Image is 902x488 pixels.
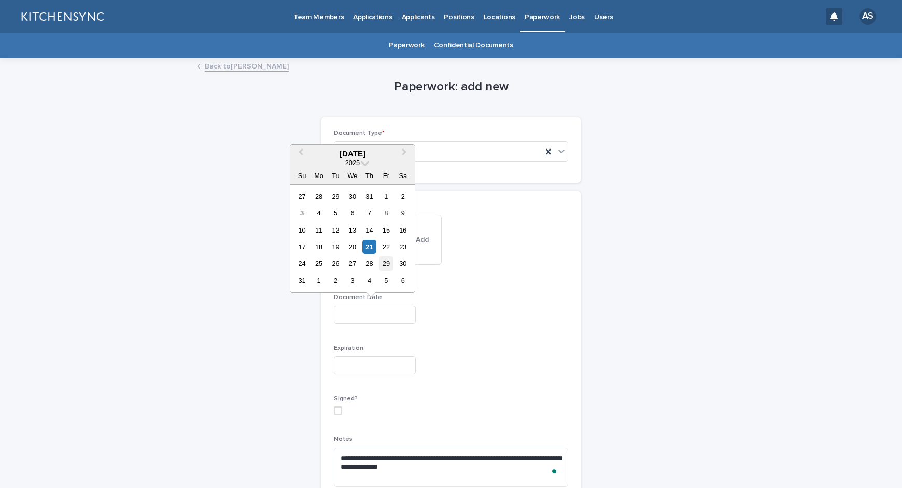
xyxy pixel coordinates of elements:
[295,274,309,288] div: Choose Sunday, August 31st, 2025
[329,206,343,220] div: Choose Tuesday, August 5th, 2025
[329,274,343,288] div: Choose Tuesday, September 2nd, 2025
[362,189,376,204] div: Choose Thursday, July 31st, 2025
[312,223,326,237] div: Choose Monday, August 11th, 2025
[345,169,359,183] div: We
[290,149,415,158] div: [DATE]
[379,223,393,237] div: Choose Friday, August 15th, 2025
[334,396,358,402] span: Signed?
[379,274,393,288] div: Choose Friday, September 5th, 2025
[362,223,376,237] div: Choose Thursday, August 14th, 2025
[334,448,568,487] textarea: To enrich screen reader interactions, please activate Accessibility in Grammarly extension settings
[362,240,376,254] div: Choose Thursday, August 21st, 2025
[334,345,363,351] span: Expiration
[379,206,393,220] div: Choose Friday, August 8th, 2025
[379,256,393,270] div: Choose Friday, August 29th, 2025
[345,189,359,204] div: Choose Wednesday, July 30th, 2025
[312,206,326,220] div: Choose Monday, August 4th, 2025
[295,189,309,204] div: Choose Sunday, July 27th, 2025
[397,146,414,162] button: Next Month
[21,6,104,27] img: lGNCzQTxQVKGkIr0XjOy
[416,236,429,243] span: Add
[396,256,410,270] div: Choose Saturday, August 30th, 2025
[396,223,410,237] div: Choose Saturday, August 16th, 2025
[291,146,308,162] button: Previous Month
[329,240,343,254] div: Choose Tuesday, August 19th, 2025
[379,169,393,183] div: Fr
[295,256,309,270] div: Choose Sunday, August 24th, 2025
[859,8,876,25] div: AS
[379,189,393,204] div: Choose Friday, August 1st, 2025
[345,256,359,270] div: Choose Wednesday, August 27th, 2025
[362,256,376,270] div: Choose Thursday, August 28th, 2025
[362,206,376,220] div: Choose Thursday, August 7th, 2025
[389,33,424,58] a: Paperwork
[396,206,410,220] div: Choose Saturday, August 9th, 2025
[345,274,359,288] div: Choose Wednesday, September 3rd, 2025
[362,169,376,183] div: Th
[434,33,513,58] a: Confidential Documents
[362,274,376,288] div: Choose Thursday, September 4th, 2025
[312,240,326,254] div: Choose Monday, August 18th, 2025
[334,436,353,442] span: Notes
[334,130,385,137] span: Document Type
[345,223,359,237] div: Choose Wednesday, August 13th, 2025
[396,274,410,288] div: Choose Saturday, September 6th, 2025
[396,189,410,204] div: Choose Saturday, August 2nd, 2025
[295,169,309,183] div: Su
[312,169,326,183] div: Mo
[392,215,442,265] button: Add
[396,240,410,254] div: Choose Saturday, August 23rd, 2025
[329,223,343,237] div: Choose Tuesday, August 12th, 2025
[345,240,359,254] div: Choose Wednesday, August 20th, 2025
[345,206,359,220] div: Choose Wednesday, August 6th, 2025
[321,79,581,94] h1: Paperwork: add new
[329,189,343,204] div: Choose Tuesday, July 29th, 2025
[295,206,309,220] div: Choose Sunday, August 3rd, 2025
[345,159,360,167] span: 2025
[329,169,343,183] div: Tu
[293,188,411,289] div: month 2025-08
[329,256,343,270] div: Choose Tuesday, August 26th, 2025
[312,274,326,288] div: Choose Monday, September 1st, 2025
[312,256,326,270] div: Choose Monday, August 25th, 2025
[312,189,326,204] div: Choose Monday, July 28th, 2025
[295,223,309,237] div: Choose Sunday, August 10th, 2025
[379,240,393,254] div: Choose Friday, August 22nd, 2025
[396,169,410,183] div: Sa
[205,60,289,72] a: Back to[PERSON_NAME]
[295,240,309,254] div: Choose Sunday, August 17th, 2025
